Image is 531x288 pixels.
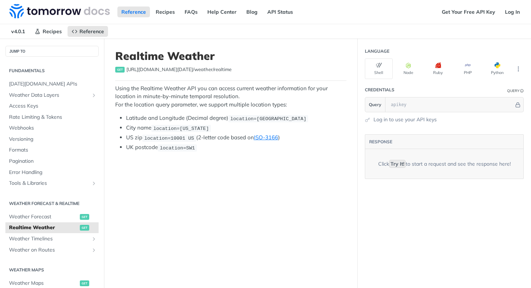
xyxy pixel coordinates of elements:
svg: More ellipsis [515,66,522,72]
li: Latitude and Longitude (Decimal degree) [126,114,346,122]
button: Show subpages for Tools & Libraries [91,180,97,186]
p: Using the Realtime Weather API you can access current weather information for your location in mi... [115,84,346,109]
span: Weather Data Layers [9,92,89,99]
li: UK postcode [126,143,346,152]
span: Realtime Weather [9,224,78,231]
a: Log In [501,6,524,17]
a: Rate Limiting & Tokens [5,112,99,123]
a: Tools & LibrariesShow subpages for Tools & Libraries [5,178,99,189]
code: location=10001 US [142,135,196,142]
span: Versioning [9,136,97,143]
a: Reference [68,26,108,37]
span: Weather Forecast [9,213,78,221]
span: [DATE][DOMAIN_NAME] APIs [9,80,97,88]
a: FAQs [181,6,202,17]
span: Reference [79,28,104,35]
a: Weather Data LayersShow subpages for Weather Data Layers [5,90,99,101]
span: Weather Timelines [9,235,89,243]
button: Show subpages for Weather on Routes [91,247,97,253]
span: Weather Maps [9,280,78,287]
a: Recipes [152,6,179,17]
code: location=SW1 [158,144,197,152]
a: Blog [242,6,262,17]
img: Tomorrow.io Weather API Docs [9,4,110,18]
a: Access Keys [5,101,99,112]
button: Shell [365,58,393,79]
span: Query [369,101,381,108]
button: More Languages [513,64,524,74]
h2: Fundamentals [5,67,99,74]
a: Weather Forecastget [5,211,99,222]
button: JUMP TO [5,46,99,57]
div: Query [507,88,519,93]
a: Recipes [31,26,66,37]
div: Credentials [365,87,394,93]
span: Recipes [43,28,62,35]
code: location=[GEOGRAPHIC_DATA] [228,115,308,122]
h2: Weather Forecast & realtime [5,200,99,207]
a: Realtime Weatherget [5,222,99,233]
code: Try It! [389,160,406,168]
button: PHP [454,58,482,79]
h2: Weather Maps [5,267,99,273]
a: Error Handling [5,167,99,178]
a: ISO-3166 [254,134,278,141]
input: apikey [387,97,514,112]
a: API Status [263,6,297,17]
span: get [80,225,89,231]
button: Query [365,97,385,112]
button: Python [483,58,511,79]
button: Show subpages for Weather Timelines [91,236,97,242]
a: Versioning [5,134,99,145]
button: Ruby [424,58,452,79]
button: Show subpages for Weather Data Layers [91,92,97,98]
div: Language [365,48,389,54]
li: US zip (2-letter code based on ) [126,134,346,142]
span: Tools & Libraries [9,180,89,187]
a: Weather TimelinesShow subpages for Weather Timelines [5,234,99,244]
code: location=[US_STATE] [151,125,211,132]
span: get [115,67,125,73]
span: get [80,214,89,220]
span: v4.0.1 [7,26,29,37]
a: Help Center [203,6,241,17]
div: QueryInformation [507,88,524,93]
span: https://api.tomorrow.io/v4/weather/realtime [126,66,232,73]
button: Hide [514,101,522,108]
button: Node [394,58,422,79]
a: Pagination [5,156,99,167]
span: Formats [9,147,97,154]
a: Formats [5,145,99,156]
li: City name [126,124,346,132]
a: Log in to use your API keys [374,116,437,123]
span: Error Handling [9,169,97,176]
span: Weather on Routes [9,246,89,254]
i: Information [520,89,524,93]
button: RESPONSE [369,138,393,145]
span: Rate Limiting & Tokens [9,114,97,121]
a: Webhooks [5,123,99,134]
a: Reference [117,6,150,17]
span: Webhooks [9,125,97,132]
a: Get Your Free API Key [438,6,499,17]
h1: Realtime Weather [115,49,346,62]
span: Pagination [9,158,97,165]
a: Weather on RoutesShow subpages for Weather on Routes [5,245,99,256]
span: get [80,280,89,286]
span: Access Keys [9,102,97,110]
div: Click to start a request and see the response here! [378,160,511,168]
a: [DATE][DOMAIN_NAME] APIs [5,79,99,90]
